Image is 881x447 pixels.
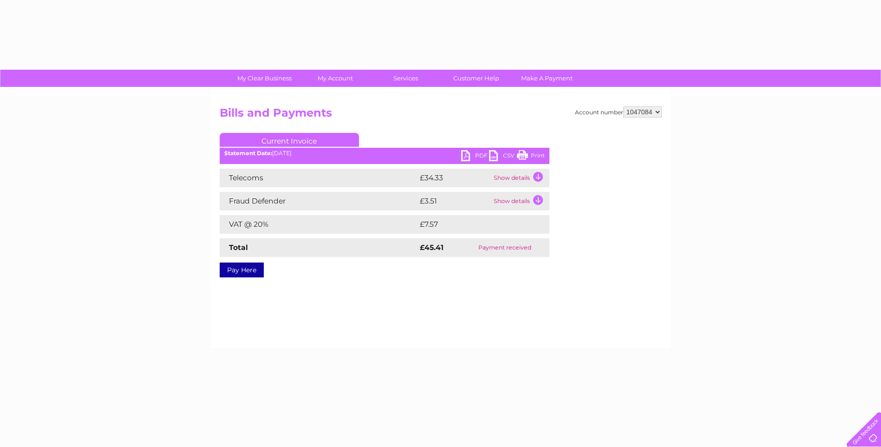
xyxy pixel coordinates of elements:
td: VAT @ 20% [220,215,418,234]
a: Print [517,150,545,164]
td: Fraud Defender [220,192,418,210]
b: Statement Date: [224,150,272,157]
td: £3.51 [418,192,491,210]
div: Account number [575,106,662,118]
a: Customer Help [438,70,515,87]
a: Pay Here [220,263,264,277]
a: Current Invoice [220,133,359,147]
div: [DATE] [220,150,549,157]
strong: £45.41 [420,243,444,252]
a: PDF [461,150,489,164]
a: CSV [489,150,517,164]
a: Make A Payment [509,70,585,87]
td: £7.57 [418,215,527,234]
td: Show details [491,192,549,210]
a: Services [367,70,444,87]
td: Payment received [461,238,549,257]
a: My Account [297,70,373,87]
h2: Bills and Payments [220,106,662,124]
td: Show details [491,169,549,187]
td: Telecoms [220,169,418,187]
a: My Clear Business [226,70,303,87]
td: £34.33 [418,169,491,187]
strong: Total [229,243,248,252]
